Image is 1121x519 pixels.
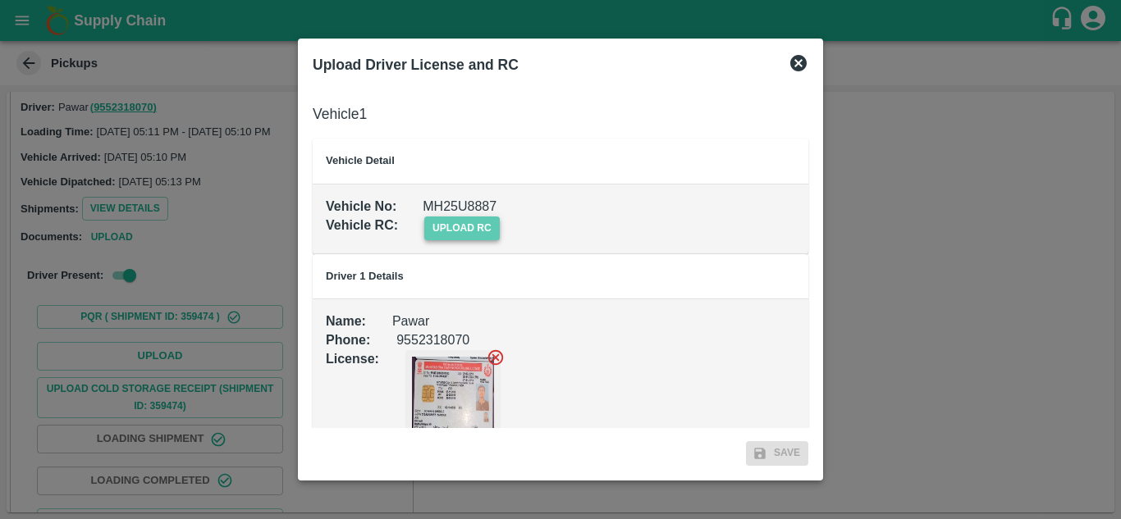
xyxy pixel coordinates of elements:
b: Driver 1 Details [326,270,404,282]
b: License : [326,352,379,366]
span: upload rc [424,216,500,240]
h6: Vehicle 1 [313,102,808,125]
b: Vehicle Detail [326,154,395,166]
b: Upload Driver License and RC [313,57,519,73]
div: Pawar [366,286,429,331]
div: MH25U8887 [396,171,496,216]
b: Vehicle RC : [326,218,398,232]
div: 9552318070 [370,305,469,350]
img: https://app.vegrow.in/rails/active_storage/blobs/redirect/eyJfcmFpbHMiOnsiZGF0YSI6MzAyODM3NywicHV... [412,357,494,439]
